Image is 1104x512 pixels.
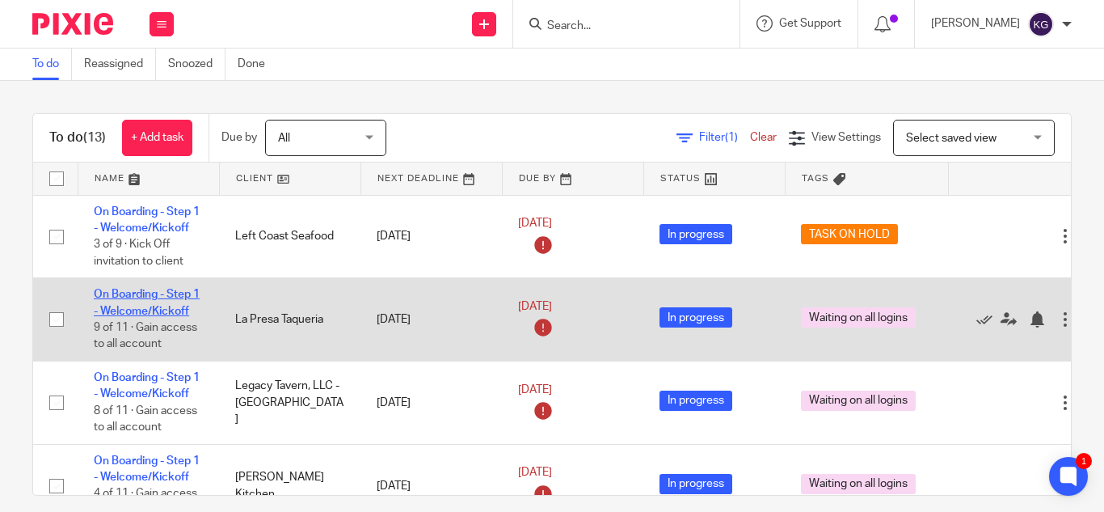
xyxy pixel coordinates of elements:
[750,132,777,143] a: Clear
[219,278,360,362] td: La Presa Taqueria
[802,174,829,183] span: Tags
[94,405,197,434] span: 8 of 11 · Gain access to all account
[219,195,360,278] td: Left Coast Seafood
[168,49,225,80] a: Snoozed
[219,362,360,445] td: Legacy Tavern, LLC - [GEOGRAPHIC_DATA]
[801,474,916,494] span: Waiting on all logins
[659,474,732,494] span: In progress
[801,391,916,411] span: Waiting on all logins
[360,362,502,445] td: [DATE]
[94,239,183,267] span: 3 of 9 · Kick Off invitation to client
[518,301,552,312] span: [DATE]
[518,384,552,396] span: [DATE]
[546,19,691,34] input: Search
[659,307,732,328] span: In progress
[931,15,1020,32] p: [PERSON_NAME]
[238,49,277,80] a: Done
[659,224,732,244] span: In progress
[84,49,156,80] a: Reassigned
[725,132,738,143] span: (1)
[779,18,841,29] span: Get Support
[49,129,106,146] h1: To do
[221,129,257,146] p: Due by
[659,391,732,411] span: In progress
[94,372,200,400] a: On Boarding - Step 1 - Welcome/Kickoff
[94,206,200,234] a: On Boarding - Step 1 - Welcome/Kickoff
[94,455,200,483] a: On Boarding - Step 1 - Welcome/Kickoff
[699,132,750,143] span: Filter
[518,218,552,229] span: [DATE]
[518,468,552,479] span: [DATE]
[1028,11,1054,37] img: svg%3E
[976,311,1001,328] a: Mark as done
[906,133,997,144] span: Select saved view
[811,132,881,143] span: View Settings
[360,195,502,278] td: [DATE]
[801,224,898,244] span: TASK ON HOLD
[122,120,192,156] a: + Add task
[32,13,113,35] img: Pixie
[360,278,502,362] td: [DATE]
[94,322,197,350] span: 9 of 11 · Gain access to all account
[32,49,72,80] a: To do
[278,133,290,144] span: All
[94,289,200,316] a: On Boarding - Step 1 - Welcome/Kickoff
[801,307,916,328] span: Waiting on all logins
[83,131,106,144] span: (13)
[1076,453,1092,469] div: 1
